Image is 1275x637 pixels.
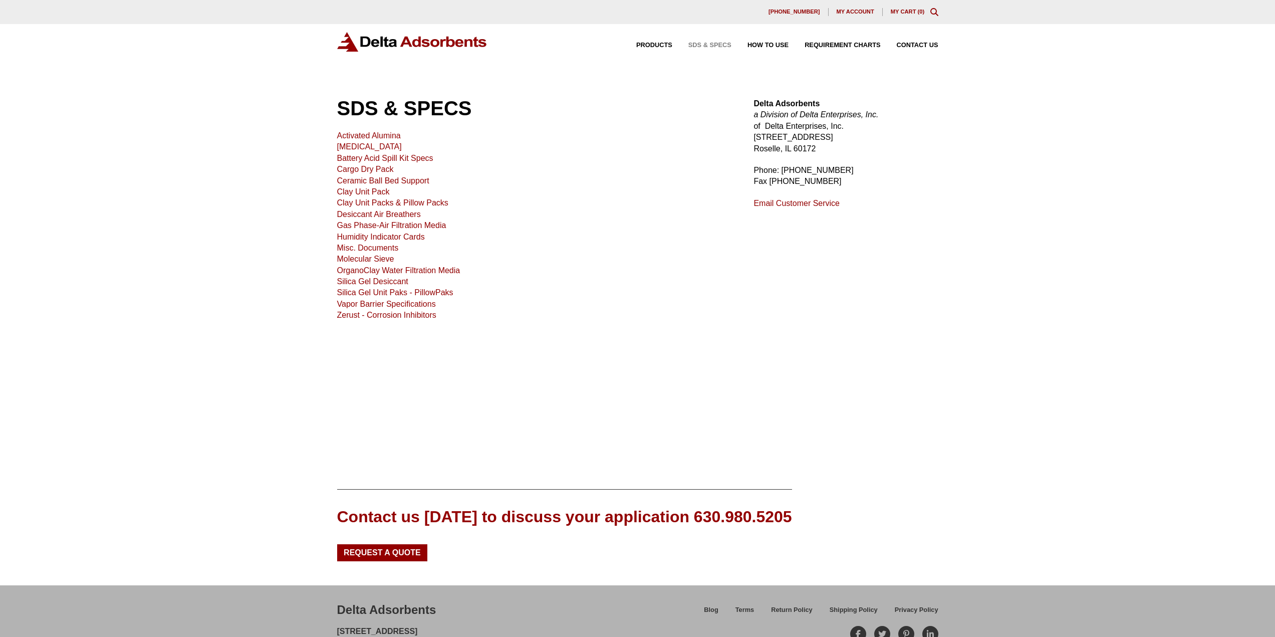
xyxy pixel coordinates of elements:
[753,199,840,207] a: Email Customer Service
[337,32,487,52] img: Delta Adsorbents
[337,244,399,252] a: Misc. Documents
[337,176,429,185] a: Ceramic Ball Bed Support
[704,607,718,613] span: Blog
[789,42,880,49] a: Requirement Charts
[688,42,731,49] span: SDS & SPECS
[337,187,390,196] a: Clay Unit Pack
[337,165,394,173] a: Cargo Dry Pack
[620,42,672,49] a: Products
[337,98,730,118] h1: SDS & SPECS
[337,210,421,219] a: Desiccant Air Breathers
[672,42,731,49] a: SDS & SPECS
[337,311,436,319] a: Zerust - Corrosion Inhibitors
[337,601,436,618] div: Delta Adsorbents
[753,99,820,108] strong: Delta Adsorbents
[830,607,878,613] span: Shipping Policy
[829,8,883,16] a: My account
[337,131,401,140] a: Activated Alumina
[337,277,408,286] a: Silica Gel Desiccant
[897,42,938,49] span: Contact Us
[891,9,925,15] a: My Cart (0)
[337,300,436,308] a: Vapor Barrier Specifications
[895,607,938,613] span: Privacy Policy
[769,9,820,15] span: [PHONE_NUMBER]
[337,266,460,275] a: OrganoClay Water Filtration Media
[919,9,922,15] span: 0
[727,604,762,622] a: Terms
[930,8,938,16] div: Toggle Modal Content
[753,98,938,154] p: of Delta Enterprises, Inc. [STREET_ADDRESS] Roselle, IL 60172
[695,604,726,622] a: Blog
[753,165,938,187] p: Phone: [PHONE_NUMBER] Fax [PHONE_NUMBER]
[747,42,789,49] span: How to Use
[886,604,938,622] a: Privacy Policy
[771,607,813,613] span: Return Policy
[735,607,754,613] span: Terms
[337,544,428,561] a: Request a Quote
[636,42,672,49] span: Products
[337,198,448,207] a: Clay Unit Packs & Pillow Packs
[337,506,792,528] div: Contact us [DATE] to discuss your application 630.980.5205
[821,604,886,622] a: Shipping Policy
[337,255,394,263] a: Molecular Sieve
[337,288,453,297] a: Silica Gel Unit Paks - PillowPaks
[337,154,433,162] a: Battery Acid Spill Kit Specs
[344,549,421,557] span: Request a Quote
[753,110,878,119] em: a Division of Delta Enterprises, Inc.
[731,42,789,49] a: How to Use
[760,8,829,16] a: [PHONE_NUMBER]
[337,233,425,241] a: Humidity Indicator Cards
[805,42,880,49] span: Requirement Charts
[881,42,938,49] a: Contact Us
[837,9,874,15] span: My account
[762,604,821,622] a: Return Policy
[337,221,446,230] a: Gas Phase-Air Filtration Media
[337,142,402,151] a: [MEDICAL_DATA]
